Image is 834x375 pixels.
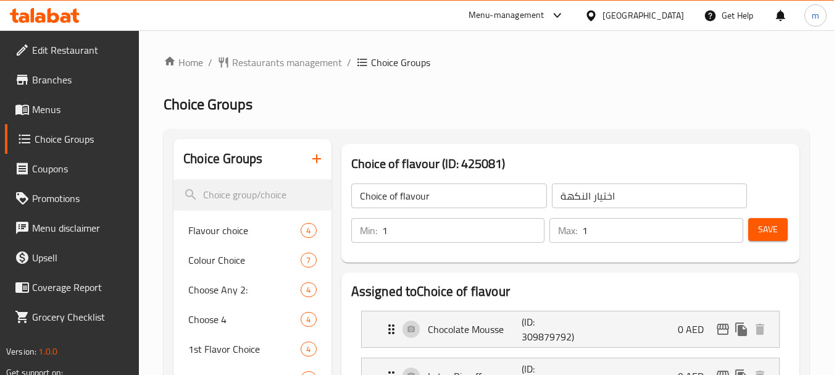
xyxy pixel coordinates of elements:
[188,342,301,356] span: 1st Flavor Choice
[32,102,130,117] span: Menus
[183,150,262,168] h2: Choice Groups
[301,223,316,238] div: Choices
[5,243,140,272] a: Upsell
[32,250,130,265] span: Upsell
[5,124,140,154] a: Choice Groups
[428,322,522,337] p: Chocolate Mousse
[32,43,130,57] span: Edit Restaurant
[188,282,301,297] span: Choose Any 2:
[164,90,252,118] span: Choice Groups
[469,8,544,23] div: Menu-management
[232,55,342,70] span: Restaurants management
[5,35,140,65] a: Edit Restaurant
[188,253,301,268] span: Colour Choice
[360,223,377,238] p: Min:
[301,284,315,296] span: 4
[173,216,331,245] div: Flavour choice4
[5,302,140,332] a: Grocery Checklist
[301,314,315,326] span: 4
[32,191,130,206] span: Promotions
[5,272,140,302] a: Coverage Report
[301,255,315,266] span: 7
[301,253,316,268] div: Choices
[678,322,714,337] p: 0 AED
[732,320,751,339] button: duplicate
[603,9,684,22] div: [GEOGRAPHIC_DATA]
[301,282,316,297] div: Choices
[32,280,130,295] span: Coverage Report
[5,95,140,124] a: Menus
[751,320,769,339] button: delete
[32,221,130,235] span: Menu disclaimer
[301,342,316,356] div: Choices
[812,9,819,22] span: m
[173,245,331,275] div: Colour Choice7
[522,314,585,344] p: (ID: 309879792)
[758,222,778,237] span: Save
[558,223,577,238] p: Max:
[188,223,301,238] span: Flavour choice
[371,55,430,70] span: Choice Groups
[173,179,331,211] input: search
[164,55,203,70] a: Home
[351,154,790,174] h3: Choice of flavour (ID: 425081)
[5,213,140,243] a: Menu disclaimer
[32,161,130,176] span: Coupons
[35,132,130,146] span: Choice Groups
[714,320,732,339] button: edit
[164,55,809,70] nav: breadcrumb
[351,282,790,301] h2: Assigned to Choice of flavour
[301,343,315,355] span: 4
[362,311,779,347] div: Expand
[38,343,57,360] span: 1.0.0
[208,55,212,70] li: /
[6,343,36,360] span: Version:
[5,154,140,183] a: Coupons
[32,310,130,324] span: Grocery Checklist
[301,225,315,237] span: 4
[173,275,331,305] div: Choose Any 2:4
[173,334,331,364] div: 1st Flavor Choice4
[351,306,790,353] li: Expand
[748,218,788,241] button: Save
[5,183,140,213] a: Promotions
[5,65,140,95] a: Branches
[173,305,331,334] div: Choose 44
[217,55,342,70] a: Restaurants management
[347,55,351,70] li: /
[32,72,130,87] span: Branches
[188,312,301,327] span: Choose 4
